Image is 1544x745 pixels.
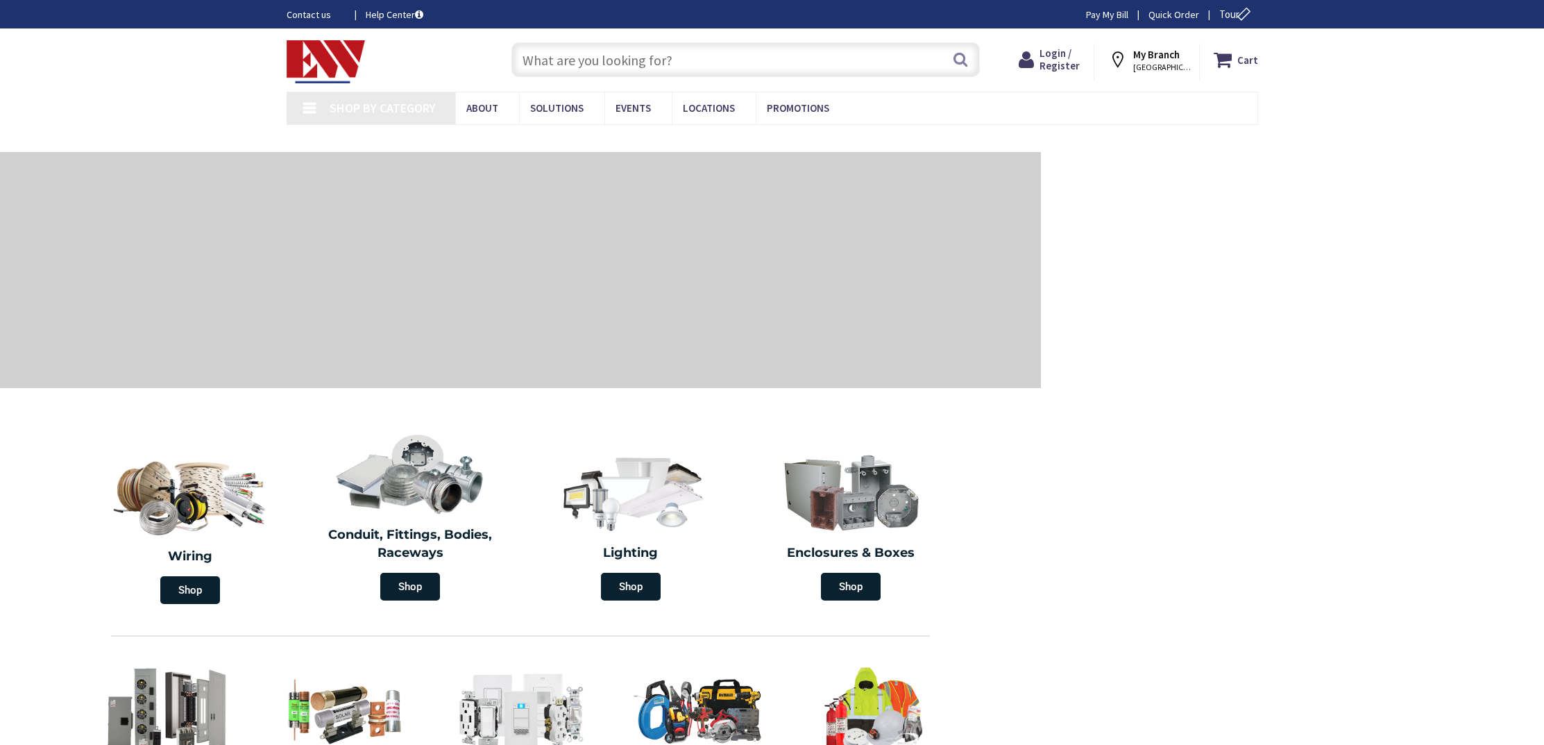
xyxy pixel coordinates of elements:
h2: Conduit, Fittings, Bodies, Raceways [311,526,511,562]
a: Cart [1214,47,1258,72]
span: Shop [601,573,661,601]
a: Lighting Shop [524,444,738,608]
span: Shop [821,573,881,601]
a: Help Center [366,8,423,22]
h2: Lighting [531,544,731,562]
img: Electrical Wholesalers, Inc. [287,40,366,83]
span: Promotions [767,101,829,115]
span: Shop [160,576,220,604]
input: What are you looking for? [511,42,980,77]
span: About [466,101,498,115]
span: [GEOGRAPHIC_DATA], [GEOGRAPHIC_DATA] [1133,62,1192,73]
a: Pay My Bill [1086,8,1128,22]
span: Login / Register [1040,47,1080,72]
a: Conduit, Fittings, Bodies, Raceways Shop [304,426,518,608]
h2: Wiring [87,548,294,566]
strong: My Branch [1133,48,1180,61]
a: Contact us [287,8,343,22]
span: Locations [683,101,735,115]
h2: Enclosures & Boxes [752,544,951,562]
span: Events [616,101,651,115]
a: Enclosures & Boxes Shop [745,444,958,608]
span: Shop By Category [330,100,436,116]
div: My Branch [GEOGRAPHIC_DATA], [GEOGRAPHIC_DATA] [1108,47,1186,72]
span: Tour [1219,8,1255,21]
a: Login / Register [1019,47,1080,72]
a: Quick Order [1148,8,1199,22]
a: Wiring Shop [80,444,300,611]
strong: Cart [1237,47,1258,72]
span: Shop [380,573,440,601]
span: Solutions [530,101,584,115]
